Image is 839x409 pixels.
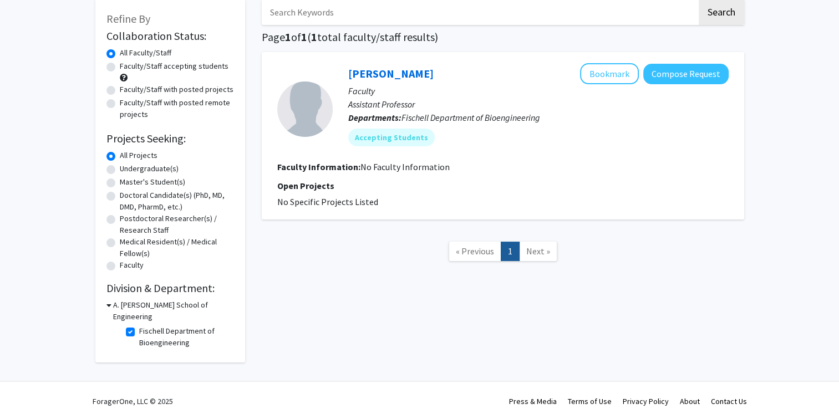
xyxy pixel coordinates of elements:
a: Press & Media [509,396,557,406]
p: Faculty [348,84,729,98]
b: Faculty Information: [277,161,360,172]
label: Faculty/Staff with posted projects [120,84,233,95]
label: Faculty/Staff with posted remote projects [120,97,234,120]
a: Terms of Use [568,396,612,406]
h2: Projects Seeking: [106,132,234,145]
p: Assistant Professor [348,98,729,111]
label: Doctoral Candidate(s) (PhD, MD, DMD, PharmD, etc.) [120,190,234,213]
a: Privacy Policy [623,396,669,406]
span: Next » [526,246,550,257]
nav: Page navigation [262,231,744,275]
h2: Division & Department: [106,282,234,295]
label: Undergraduate(s) [120,163,179,175]
span: « Previous [456,246,494,257]
a: [PERSON_NAME] [348,67,434,80]
span: No Specific Projects Listed [277,196,378,207]
button: Add Alexander Xu to Bookmarks [580,63,639,84]
a: About [680,396,700,406]
label: All Projects [120,150,157,161]
a: Previous Page [449,242,501,261]
iframe: Chat [8,359,47,401]
label: Fischell Department of Bioengineering [139,325,231,349]
b: Departments: [348,112,401,123]
span: Fischell Department of Bioengineering [401,112,540,123]
h2: Collaboration Status: [106,29,234,43]
span: 1 [311,30,317,44]
h1: Page of ( total faculty/staff results) [262,30,744,44]
label: Postdoctoral Researcher(s) / Research Staff [120,213,234,236]
a: Contact Us [711,396,747,406]
label: All Faculty/Staff [120,47,171,59]
label: Medical Resident(s) / Medical Fellow(s) [120,236,234,259]
a: Next Page [519,242,557,261]
label: Master's Student(s) [120,176,185,188]
button: Compose Request to Alexander Xu [643,64,729,84]
span: No Faculty Information [360,161,450,172]
p: Open Projects [277,179,729,192]
label: Faculty [120,259,144,271]
span: 1 [285,30,291,44]
h3: A. [PERSON_NAME] School of Engineering [113,299,234,323]
span: Refine By [106,12,150,25]
label: Faculty/Staff accepting students [120,60,228,72]
mat-chip: Accepting Students [348,129,435,146]
a: 1 [501,242,520,261]
span: 1 [301,30,307,44]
